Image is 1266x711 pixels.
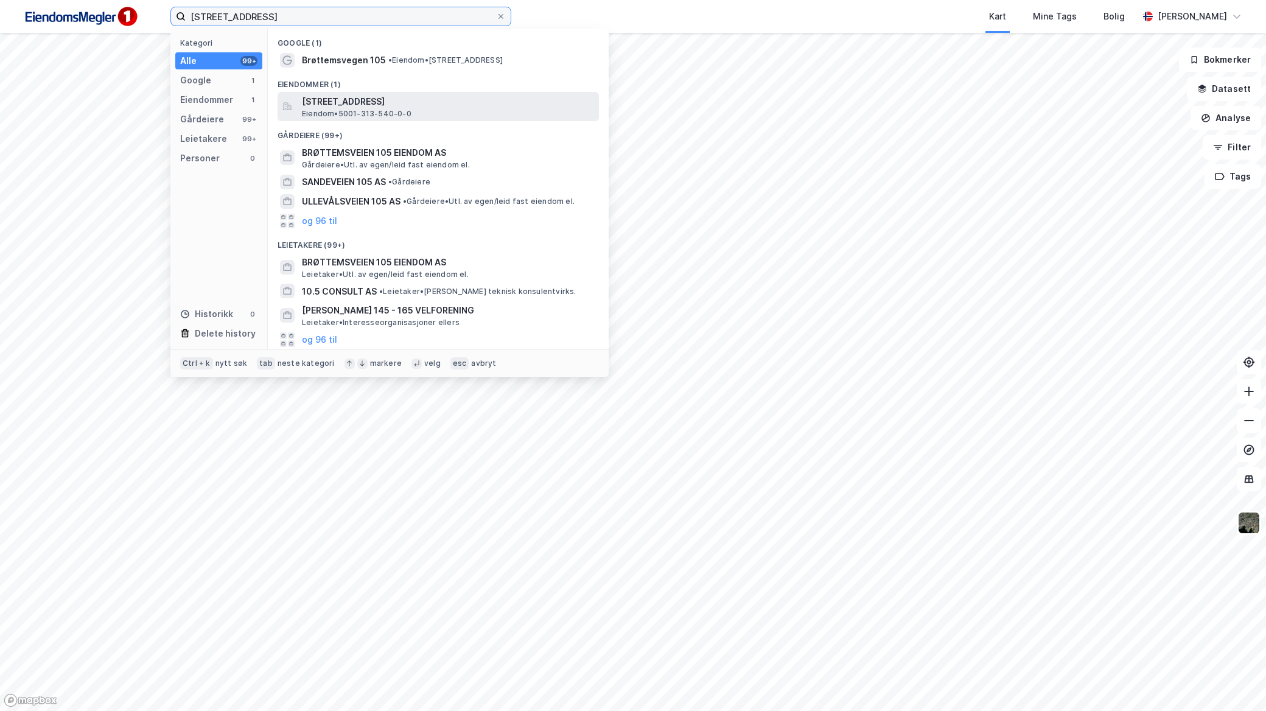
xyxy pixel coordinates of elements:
button: Filter [1203,135,1261,159]
div: [PERSON_NAME] [1158,9,1227,24]
div: avbryt [471,359,496,368]
div: Gårdeiere [180,112,224,127]
button: og 96 til [302,214,337,228]
div: Kart [989,9,1006,24]
button: Bokmerker [1179,47,1261,72]
span: [STREET_ADDRESS] [302,94,594,109]
button: Analyse [1191,106,1261,130]
div: velg [424,359,441,368]
span: • [403,197,407,206]
span: Leietaker • Interesseorganisasjoner ellers [302,318,460,327]
div: 1 [248,95,257,105]
div: Google (1) [268,29,609,51]
div: markere [370,359,402,368]
span: ULLEVÅLSVEIEN 105 AS [302,194,400,209]
span: Gårdeiere [388,177,430,187]
span: • [379,287,383,296]
div: 1 [248,75,257,85]
span: [PERSON_NAME] 145 - 165 VELFORENING [302,303,594,318]
div: nytt søk [215,359,248,368]
div: Leietakere [180,131,227,146]
div: 99+ [240,56,257,66]
div: 0 [248,153,257,163]
div: Gårdeiere (99+) [268,121,609,143]
input: Søk på adresse, matrikkel, gårdeiere, leietakere eller personer [186,7,496,26]
span: 10.5 CONSULT AS [302,284,377,299]
span: BRØTTEMSVEIEN 105 EIENDOM AS [302,255,594,270]
div: neste kategori [278,359,335,368]
div: tab [257,357,275,370]
span: BRØTTEMSVEIEN 105 EIENDOM AS [302,145,594,160]
div: 99+ [240,114,257,124]
div: Mine Tags [1033,9,1077,24]
img: 9k= [1237,511,1261,534]
div: Eiendommer (1) [268,70,609,92]
button: Datasett [1187,77,1261,101]
a: Mapbox homepage [4,693,57,707]
div: esc [450,357,469,370]
div: Ctrl + k [180,357,213,370]
div: Kontrollprogram for chat [1205,653,1266,711]
span: Brøttemsvegen 105 [302,53,386,68]
button: Tags [1205,164,1261,189]
span: Eiendom • [STREET_ADDRESS] [388,55,503,65]
div: Google [180,73,211,88]
div: 0 [248,309,257,319]
span: Gårdeiere • Utl. av egen/leid fast eiendom el. [302,160,470,170]
span: SANDEVEIEN 105 AS [302,175,386,189]
span: • [388,177,392,186]
div: Delete history [195,326,256,341]
div: Eiendommer [180,93,233,107]
span: Eiendom • 5001-313-540-0-0 [302,109,411,119]
div: Alle [180,54,197,68]
span: • [388,55,392,65]
span: Leietaker • [PERSON_NAME] teknisk konsulentvirks. [379,287,576,296]
span: Leietaker • Utl. av egen/leid fast eiendom el. [302,270,469,279]
img: F4PB6Px+NJ5v8B7XTbfpPpyloAAAAASUVORK5CYII= [19,3,141,30]
iframe: Chat Widget [1205,653,1266,711]
div: Bolig [1103,9,1125,24]
div: 99+ [240,134,257,144]
button: og 96 til [302,332,337,347]
div: Leietakere (99+) [268,231,609,253]
span: Gårdeiere • Utl. av egen/leid fast eiendom el. [403,197,575,206]
div: Historikk [180,307,233,321]
div: Kategori [180,38,262,47]
div: Personer [180,151,220,166]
